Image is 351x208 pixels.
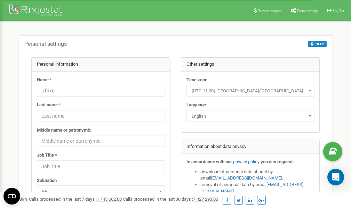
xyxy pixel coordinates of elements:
[32,58,170,72] div: Personal information
[258,9,282,13] span: Referral program
[186,77,207,83] label: Time zone
[37,135,165,147] input: Middle name or patronymic
[297,9,318,13] span: Profile settings
[37,152,57,159] label: Job Title *
[24,41,67,47] h5: Personal settings
[181,140,320,154] div: Information about data privacy
[37,85,165,97] input: Name
[308,41,327,47] button: HELP
[186,85,314,97] span: (UTC-11:00) Pacific/Midway
[211,175,282,181] a: [EMAIL_ADDRESS][DOMAIN_NAME]
[333,9,344,13] span: Log Out
[189,111,312,121] span: English
[261,159,294,164] strong: you can request:
[39,187,162,197] span: Mr.
[327,169,344,185] div: Open Intercom Messenger
[186,110,314,122] span: English
[37,77,52,83] label: Name *
[193,197,218,202] u: 7 427 293,00
[186,159,232,164] strong: In accordance with our
[37,160,165,172] input: Job Title
[186,102,206,108] label: Language
[37,177,57,184] label: Salutation
[37,127,91,134] label: Middle name or patronymic
[123,197,218,202] span: Calls processed in the last 30 days :
[200,182,314,194] li: removal of personal data by email ,
[3,188,20,205] button: Open CMP widget
[189,86,312,96] span: (UTC-11:00) Pacific/Midway
[37,102,61,108] label: Last name *
[97,197,122,202] u: 1 745 662,00
[37,110,165,122] input: Last name
[233,159,260,164] a: privacy policy
[200,169,314,182] li: download of personal data shared by email ,
[181,58,320,72] div: Other settings
[37,185,165,197] span: Mr.
[29,197,122,202] span: Calls processed in the last 7 days :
